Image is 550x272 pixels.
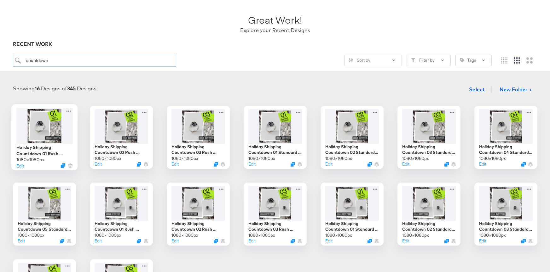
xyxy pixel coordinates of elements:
[248,144,302,156] div: Holiday Shipping Countdown 01 Standard Shipping - SINGLE
[402,232,429,238] div: 1080 × 1080 px
[137,239,141,243] svg: Duplicate
[411,58,415,62] svg: Filter
[167,106,230,169] div: Holiday Shipping Countdown 03 Rush Shipping - SINGLE1080×1080pxEditDuplicate
[321,183,384,246] div: Holiday Shipping Countdown 01 Standard Shipping1080×1080pxEditDuplicate
[402,221,456,232] div: Holiday Shipping Countdown 02 Standard Shipping
[291,162,295,167] svg: Duplicate
[240,27,310,34] div: Explore your Recent Designs
[95,221,148,232] div: Holiday Shipping Countdown 01 Rush Shipping
[18,238,25,244] button: Edit
[479,156,506,161] div: 1080 × 1080 px
[11,104,78,170] div: Holiday Shipping Countdown 01 Rush Shipping - SINGLE1080×1080pxEditDuplicate
[16,162,24,168] button: Edit
[248,156,275,161] div: 1080 × 1080 px
[325,232,352,238] div: 1080 × 1080 px
[460,58,464,62] svg: Tag
[325,221,379,232] div: Holiday Shipping Countdown 01 Standard Shipping
[171,161,179,167] button: Edit
[494,84,537,96] button: New Folder +
[521,162,526,167] svg: Duplicate
[325,144,379,156] div: Holiday Shipping Countdown 02 Standard Shipping - SINGLE
[325,156,352,161] div: 1080 × 1080 px
[18,221,71,232] div: Holiday Shipping Countdown 05 Standard Shipping - SINGLE
[95,161,102,167] button: Edit
[171,232,198,238] div: 1080 × 1080 px
[171,238,179,244] button: Edit
[501,57,507,64] svg: Small grid
[248,221,302,232] div: Holiday Shipping Countdown 03 Rush Shipping
[397,183,460,246] div: Holiday Shipping Countdown 02 Standard Shipping1080×1080pxEditDuplicate
[13,55,176,66] input: Search for a design
[95,232,121,238] div: 1080 × 1080 px
[479,221,533,232] div: Holiday Shipping Countdown 03 Standard Shipping
[469,85,485,94] span: Select
[444,239,449,243] button: Duplicate
[16,156,44,162] div: 1080 × 1080 px
[214,162,218,167] button: Duplicate
[16,144,72,156] div: Holiday Shipping Countdown 01 Rush Shipping - SINGLE
[455,55,492,66] button: TagTags
[13,183,76,246] div: Holiday Shipping Countdown 05 Standard Shipping - SINGLE1080×1080pxEditDuplicate
[13,85,96,92] div: Showing Designs of Designs
[13,41,537,48] div: RECENT WORK
[349,58,353,62] svg: Sliders
[35,85,40,92] strong: 16
[325,161,333,167] button: Edit
[344,55,402,66] button: SlidersSort by
[18,232,44,238] div: 1080 × 1080 px
[397,106,460,169] div: Holiday Shipping Countdown 03 Standard Shipping - SINGLE1080×1080pxEditDuplicate
[402,161,409,167] button: Edit
[402,144,456,156] div: Holiday Shipping Countdown 03 Standard Shipping - SINGLE
[479,161,486,167] button: Edit
[167,183,230,246] div: Holiday Shipping Countdown 02 Rush Shipping1080×1080pxEditDuplicate
[95,144,148,156] div: Holiday Shipping Countdown 02 Rush Shipping - SINGLE
[171,221,225,232] div: Holiday Shipping Countdown 02 Rush Shipping
[214,239,218,243] svg: Duplicate
[171,144,225,156] div: Holiday Shipping Countdown 03 Rush Shipping - SINGLE
[466,83,488,96] button: Select
[479,238,486,244] button: Edit
[402,156,429,161] div: 1080 × 1080 px
[474,106,537,169] div: Holiday Shipping Countdown 04 Standard Shipping - SINGLE1080×1080pxEditDuplicate
[90,106,153,169] div: Holiday Shipping Countdown 02 Rush Shipping - SINGLE1080×1080pxEditDuplicate
[137,162,141,167] svg: Duplicate
[244,183,307,246] div: Holiday Shipping Countdown 03 Rush Shipping1080×1080pxEditDuplicate
[444,162,449,167] svg: Duplicate
[248,232,275,238] div: 1080 × 1080 px
[325,238,333,244] button: Edit
[95,238,102,244] button: Edit
[61,163,65,168] button: Duplicate
[248,161,256,167] button: Edit
[474,183,537,246] div: Holiday Shipping Countdown 03 Standard Shipping1080×1080pxEditDuplicate
[521,239,526,243] svg: Duplicate
[402,238,409,244] button: Edit
[479,232,506,238] div: 1080 × 1080 px
[248,238,256,244] button: Edit
[171,156,198,161] div: 1080 × 1080 px
[248,13,302,27] div: Great Work!
[368,239,372,243] svg: Duplicate
[526,57,533,64] svg: Large grid
[95,156,121,161] div: 1080 × 1080 px
[291,239,295,243] svg: Duplicate
[514,57,520,64] svg: Medium grid
[368,162,372,167] svg: Duplicate
[90,183,153,246] div: Holiday Shipping Countdown 01 Rush Shipping1080×1080pxEditDuplicate
[479,144,533,156] div: Holiday Shipping Countdown 04 Standard Shipping - SINGLE
[321,106,384,169] div: Holiday Shipping Countdown 02 Standard Shipping - SINGLE1080×1080pxEditDuplicate
[244,106,307,169] div: Holiday Shipping Countdown 01 Standard Shipping - SINGLE1080×1080pxEditDuplicate
[60,239,64,243] svg: Duplicate
[67,85,76,92] strong: 345
[407,55,451,66] button: FilterFilter by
